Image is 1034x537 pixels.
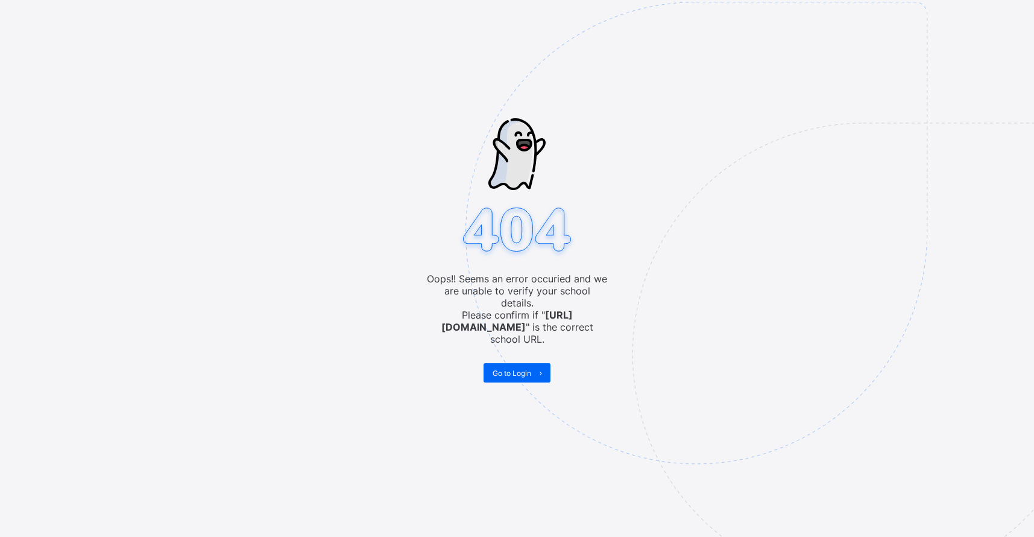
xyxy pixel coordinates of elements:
[458,204,577,259] img: 404.8bbb34c871c4712298a25e20c4dc75c7.svg
[427,309,608,345] span: Please confirm if " " is the correct school URL.
[427,273,608,309] span: Oops!! Seems an error occuried and we are unable to verify your school details.
[493,369,531,378] span: Go to Login
[441,309,573,333] b: [URL][DOMAIN_NAME]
